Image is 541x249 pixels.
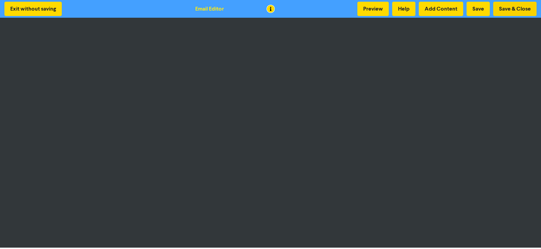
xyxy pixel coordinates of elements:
button: Exit without saving [4,2,62,16]
div: Email Editor [195,5,224,13]
button: Save & Close [493,2,537,16]
button: Help [392,2,415,16]
button: Save [467,2,490,16]
button: Preview [357,2,389,16]
button: Add Content [419,2,463,16]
